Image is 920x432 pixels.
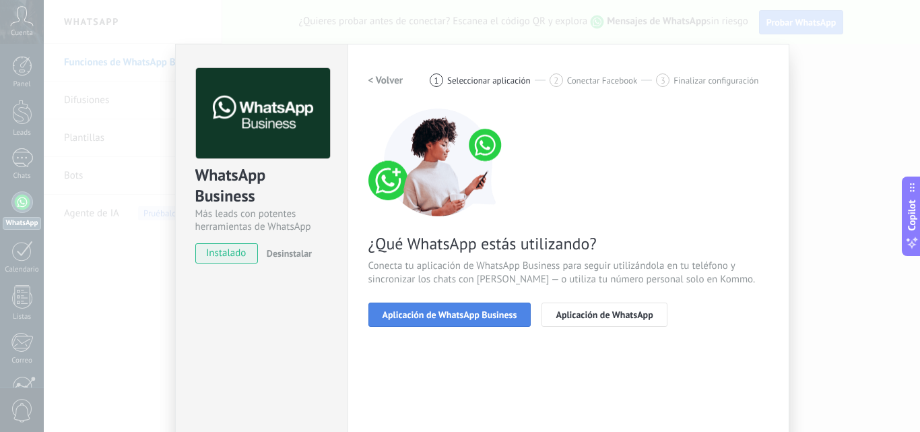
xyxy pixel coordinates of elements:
span: Conectar Facebook [567,75,638,86]
span: Aplicación de WhatsApp Business [383,310,517,319]
span: Desinstalar [267,247,312,259]
button: Aplicación de WhatsApp Business [368,303,531,327]
span: 2 [554,75,558,86]
img: connect number [368,109,510,216]
div: WhatsApp Business [195,164,328,208]
button: Aplicación de WhatsApp [541,303,667,327]
span: 1 [434,75,439,86]
h2: < Volver [368,74,403,87]
div: Más leads con potentes herramientas de WhatsApp [195,208,328,233]
button: Desinstalar [261,243,312,264]
span: instalado [196,243,257,264]
span: Copilot [905,199,919,230]
span: Seleccionar aplicación [447,75,531,86]
img: logo_main.png [196,68,330,159]
span: 3 [661,75,665,86]
span: Finalizar configuración [673,75,758,86]
button: < Volver [368,68,403,92]
span: ¿Qué WhatsApp estás utilizando? [368,233,768,254]
span: Conecta tu aplicación de WhatsApp Business para seguir utilizándola en tu teléfono y sincronizar ... [368,259,768,286]
span: Aplicación de WhatsApp [556,310,653,319]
